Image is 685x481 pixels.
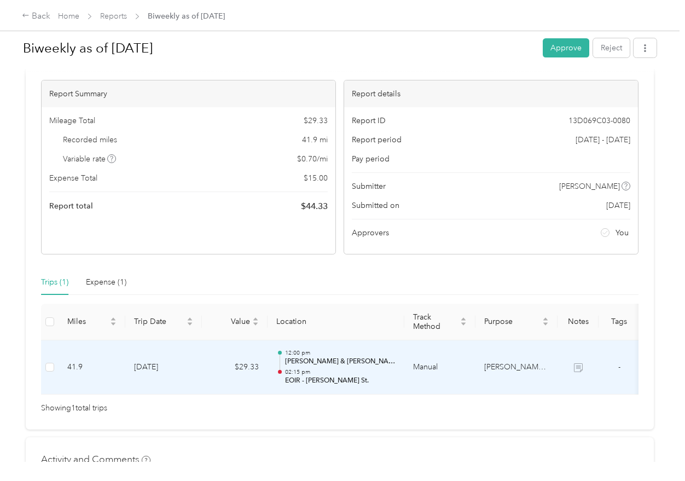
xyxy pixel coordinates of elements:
[576,134,630,146] span: [DATE] - [DATE]
[23,35,535,61] h1: Biweekly as of September 8 2025
[352,134,402,146] span: Report period
[63,153,117,165] span: Variable rate
[484,317,540,326] span: Purpose
[100,11,127,21] a: Reports
[285,349,396,357] p: 12:00 pm
[86,276,126,288] div: Expense (1)
[59,340,125,395] td: 41.9
[475,304,558,340] th: Purpose
[618,362,620,372] span: -
[125,304,202,340] th: Trip Date
[460,321,467,327] span: caret-down
[404,340,475,395] td: Manual
[475,340,558,395] td: ALONSO & DE LEEF, PLLC
[568,115,630,126] span: 13D069C03-0080
[542,316,549,322] span: caret-up
[599,304,640,340] th: Tags
[41,276,68,288] div: Trips (1)
[352,200,399,211] span: Submitted on
[49,200,93,212] span: Report total
[304,172,328,184] span: $ 15.00
[297,153,328,165] span: $ 0.70 / mi
[543,38,589,57] button: Approve
[252,316,259,322] span: caret-up
[148,10,225,22] span: Biweekly as of [DATE]
[134,317,184,326] span: Trip Date
[41,402,107,414] span: Showing 1 total trips
[110,321,117,327] span: caret-down
[285,368,396,376] p: 02:15 pm
[110,316,117,322] span: caret-up
[352,153,390,165] span: Pay period
[542,321,549,327] span: caret-down
[49,172,97,184] span: Expense Total
[304,115,328,126] span: $ 29.33
[59,304,125,340] th: Miles
[352,115,386,126] span: Report ID
[252,321,259,327] span: caret-down
[413,312,458,331] span: Track Method
[302,134,328,146] span: 41.9 mi
[285,376,396,386] p: EOIR - [PERSON_NAME] St.
[22,10,50,23] div: Back
[202,304,268,340] th: Value
[558,304,599,340] th: Notes
[404,304,475,340] th: Track Method
[211,317,250,326] span: Value
[344,80,638,107] div: Report details
[63,134,117,146] span: Recorded miles
[42,80,335,107] div: Report Summary
[125,340,202,395] td: [DATE]
[285,357,396,367] p: [PERSON_NAME] & [PERSON_NAME]
[268,304,404,340] th: Location
[460,316,467,322] span: caret-up
[67,317,108,326] span: Miles
[624,420,685,481] iframe: Everlance-gr Chat Button Frame
[301,200,328,213] span: $ 44.33
[202,340,268,395] td: $29.33
[559,181,620,192] span: [PERSON_NAME]
[41,453,150,466] h4: Activity and Comments
[49,115,95,126] span: Mileage Total
[606,200,630,211] span: [DATE]
[352,181,386,192] span: Submitter
[58,11,79,21] a: Home
[352,227,389,239] span: Approvers
[593,38,630,57] button: Reject
[187,321,193,327] span: caret-down
[616,227,629,239] span: You
[187,316,193,322] span: caret-up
